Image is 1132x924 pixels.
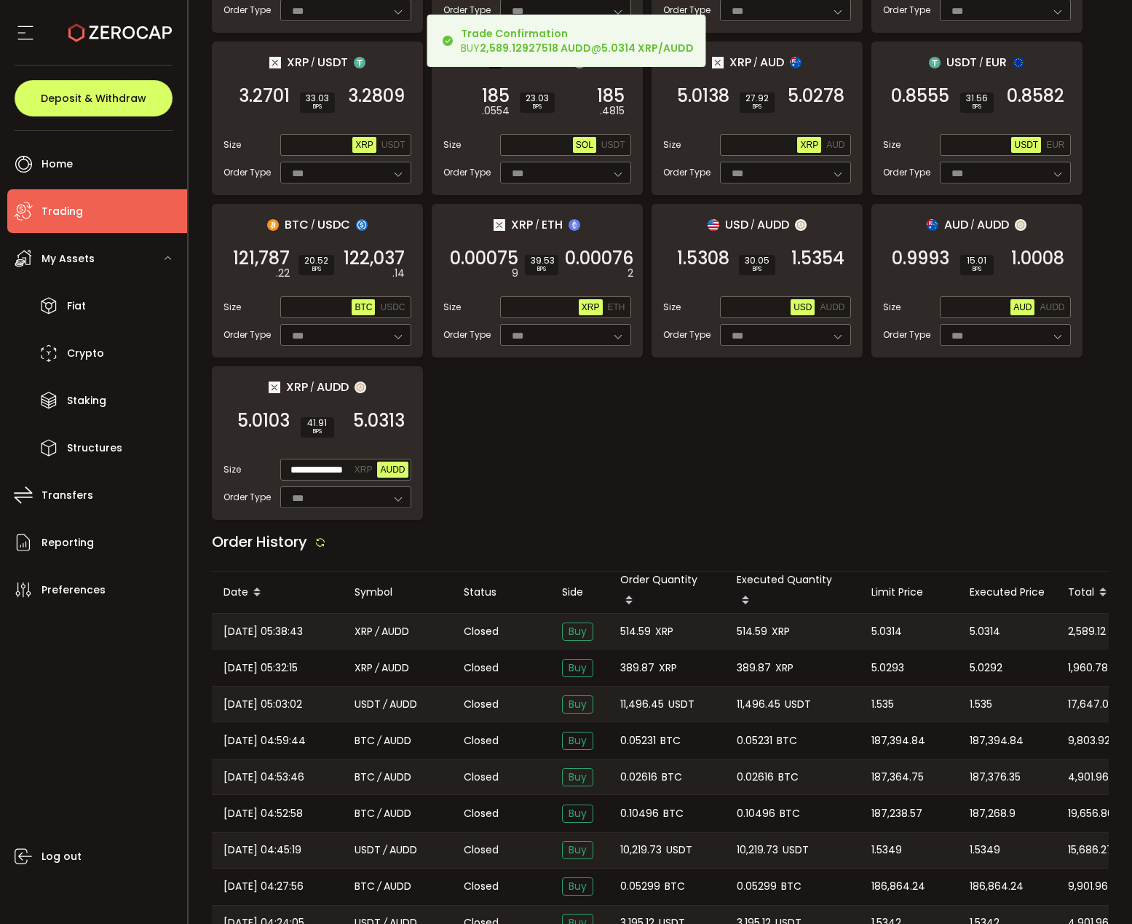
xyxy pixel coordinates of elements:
[793,302,812,312] span: USD
[871,733,925,749] span: 187,394.84
[760,53,784,71] span: AUD
[355,623,373,640] span: XRP
[601,41,694,55] b: 5.0314 XRP/AUDD
[737,696,780,713] span: 11,496.45
[41,846,82,867] span: Log out
[737,623,767,640] span: 514.59
[461,26,694,55] div: BUY @
[41,248,95,269] span: My Assets
[659,660,677,676] span: XRP
[356,219,368,231] img: usdc_portfolio.svg
[1040,302,1064,312] span: AUDD
[883,328,930,341] span: Order Type
[737,842,778,858] span: 10,219.73
[986,53,1007,71] span: EUR
[276,266,290,281] em: .22
[562,732,593,750] span: Buy
[737,769,774,786] span: 0.02616
[753,56,758,69] em: /
[1011,137,1041,153] button: USDT
[1068,696,1115,713] span: 17,647.05
[871,696,894,713] span: 1.535
[737,660,771,676] span: 389.87
[381,660,409,676] span: AUDD
[353,414,405,428] span: 5.0313
[620,805,659,822] span: 0.10496
[67,438,122,459] span: Structures
[781,878,801,895] span: BTC
[443,328,491,341] span: Order Type
[1068,733,1110,749] span: 9,803.92
[379,137,408,153] button: USDT
[1011,251,1064,266] span: 1.0008
[41,580,106,601] span: Preferences
[41,154,73,175] span: Home
[662,769,682,786] span: BTC
[377,733,381,749] em: /
[620,696,664,713] span: 11,496.45
[464,879,499,894] span: Closed
[223,696,302,713] span: [DATE] 05:03:02
[977,216,1009,234] span: AUDD
[966,256,988,265] span: 15.01
[355,769,375,786] span: BTC
[512,266,518,281] em: 9
[41,485,93,506] span: Transfers
[443,138,461,151] span: Size
[237,414,290,428] span: 5.0103
[285,216,309,234] span: BTC
[562,841,593,859] span: Buy
[452,584,550,601] div: Status
[562,768,593,786] span: Buy
[1013,302,1032,312] span: AUD
[1015,219,1026,231] img: zuPXiwguUFiBOIQyqLOiXsnnNitlx7q4LCwEbLHADjIpTka+Lip0HH8D0VTrd02z+wEAAAAASUVORK5CYII=
[392,266,405,281] em: .14
[306,94,329,103] span: 33.03
[212,532,307,552] span: Order History
[1007,89,1064,103] span: 0.8582
[531,256,553,265] span: 39.53
[233,251,290,266] span: 121,787
[355,140,373,150] span: XRP
[354,57,365,68] img: usdt_portfolio.svg
[223,301,241,314] span: Size
[826,140,844,150] span: AUD
[15,80,173,117] button: Deposit & Withdraw
[355,733,375,749] span: BTC
[966,94,988,103] span: 31.56
[927,219,938,231] img: aud_portfolio.svg
[569,219,580,231] img: eth_portfolio.svg
[306,103,329,111] i: BPS
[287,53,309,71] span: XRP
[790,57,801,68] img: aud_portfolio.svg
[377,299,408,315] button: USDC
[565,251,633,266] span: 0.00076
[778,769,799,786] span: BTC
[1046,140,1064,150] span: EUR
[745,256,769,265] span: 30.05
[712,57,724,68] img: xrp_portfolio.png
[871,623,902,640] span: 5.0314
[620,842,662,858] span: 10,219.73
[306,419,328,427] span: 41.91
[966,265,988,274] i: BPS
[605,299,628,315] button: ETH
[562,695,593,714] span: Buy
[946,53,977,71] span: USDT
[212,580,343,605] div: Date
[663,805,684,822] span: BTC
[355,878,375,895] span: BTC
[620,878,660,895] span: 0.05299
[823,137,847,153] button: AUD
[1014,140,1038,150] span: USDT
[772,623,790,640] span: XRP
[511,216,533,234] span: XRP
[375,660,379,676] em: /
[979,56,983,69] em: /
[562,805,593,823] span: Buy
[286,378,308,396] span: XRP
[576,140,593,150] span: SOL
[891,89,949,103] span: 0.8555
[384,805,411,822] span: AUDD
[737,733,772,749] span: 0.05231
